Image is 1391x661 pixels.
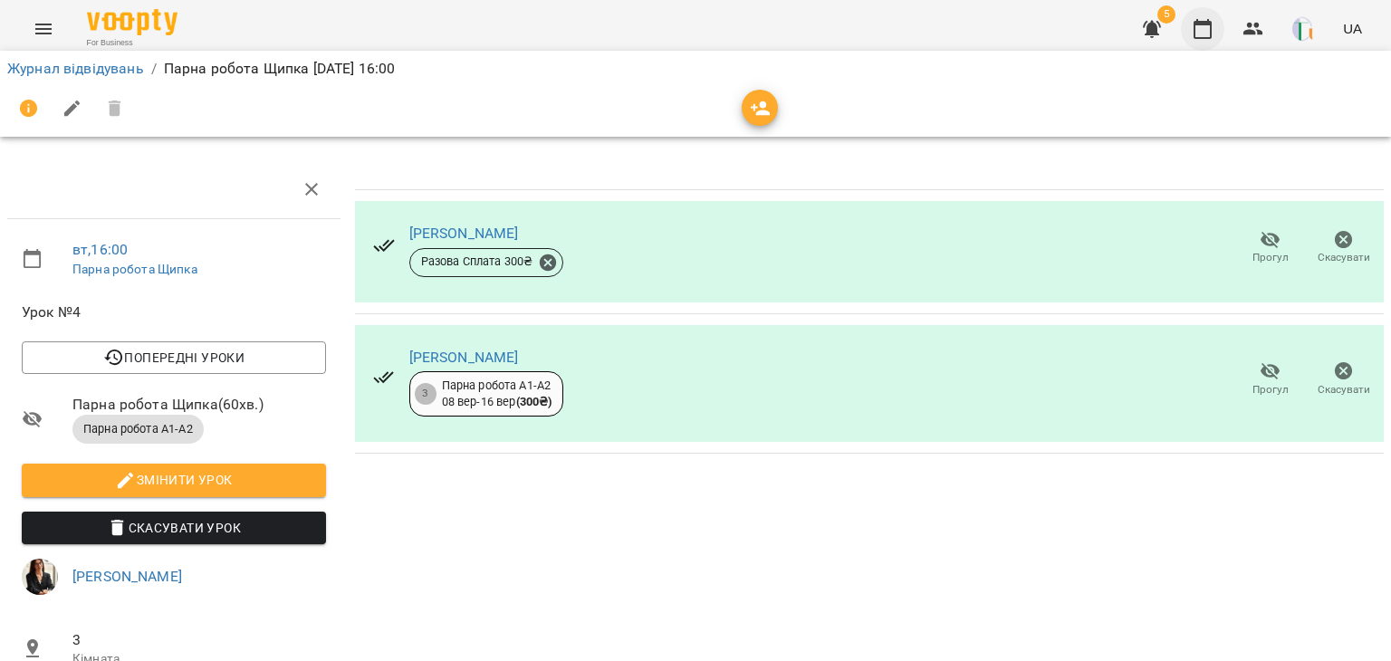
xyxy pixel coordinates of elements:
[22,7,65,51] button: Menu
[151,58,157,80] li: /
[410,254,544,270] span: Разова Сплата 300 ₴
[1157,5,1175,24] span: 5
[7,60,144,77] a: Журнал відвідувань
[1233,223,1307,273] button: Прогул
[72,421,204,437] span: Парна робота А1-А2
[22,341,326,374] button: Попередні уроки
[409,248,564,277] div: Разова Сплата 300₴
[87,37,177,49] span: For Business
[516,395,552,408] b: ( 300 ₴ )
[36,347,312,369] span: Попередні уроки
[72,629,326,651] span: 3
[1292,16,1318,42] img: 9a1d62ba177fc1b8feef1f864f620c53.png
[72,394,326,416] span: Парна робота Щипка ( 60 хв. )
[22,559,58,595] img: 767302f1b9b7018f3e7d2d8cc4739cd7.jpg
[164,58,396,80] p: Парна робота Щипка [DATE] 16:00
[1336,12,1369,45] button: UA
[409,225,519,242] a: [PERSON_NAME]
[1233,354,1307,405] button: Прогул
[72,262,197,276] a: Парна робота Щипка
[1252,382,1289,398] span: Прогул
[7,58,1384,80] nav: breadcrumb
[22,512,326,544] button: Скасувати Урок
[1318,382,1370,398] span: Скасувати
[36,469,312,491] span: Змінити урок
[409,349,519,366] a: [PERSON_NAME]
[36,517,312,539] span: Скасувати Урок
[1343,19,1362,38] span: UA
[1252,250,1289,265] span: Прогул
[1307,354,1380,405] button: Скасувати
[442,378,552,411] div: Парна робота А1-А2 08 вер - 16 вер
[1318,250,1370,265] span: Скасувати
[87,9,177,35] img: Voopty Logo
[415,383,436,405] div: 3
[72,568,182,585] a: [PERSON_NAME]
[22,464,326,496] button: Змінити урок
[22,302,326,323] span: Урок №4
[72,241,128,258] a: вт , 16:00
[1307,223,1380,273] button: Скасувати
